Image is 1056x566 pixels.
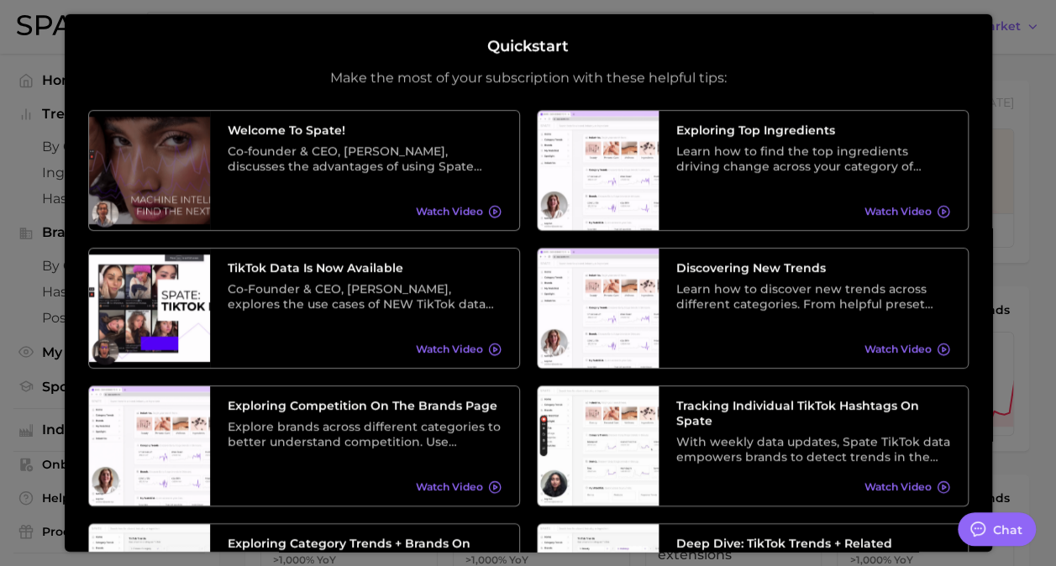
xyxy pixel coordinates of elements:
[864,205,932,217] span: Watch Video
[676,433,950,464] div: With weekly data updates, Spate TikTok data empowers brands to detect trends in the earliest stag...
[537,385,969,506] a: Tracking Individual TikTok Hashtags on SpateWith weekly data updates, Spate TikTok data empowers ...
[228,259,502,275] h3: TikTok data is now available
[416,205,483,217] span: Watch Video
[88,109,520,230] a: Welcome to Spate!Co-founder & CEO, [PERSON_NAME], discusses the advantages of using Spate data as...
[416,343,483,355] span: Watch Video
[676,280,950,311] div: Learn how to discover new trends across different categories. From helpful preset filters to diff...
[676,397,950,427] h3: Tracking Individual TikTok Hashtags on Spate
[330,69,727,86] p: Make the most of your subscription with these helpful tips:
[676,535,950,565] h3: Deep Dive: TikTok Trends + Related Hashtags
[228,280,502,311] div: Co-Founder & CEO, [PERSON_NAME], explores the use cases of NEW TikTok data and its relationship w...
[228,535,502,565] h3: Exploring Category Trends + Brands on TikTok
[676,259,950,275] h3: Discovering New Trends
[864,343,932,355] span: Watch Video
[537,109,969,230] a: Exploring Top IngredientsLearn how to find the top ingredients driving change across your categor...
[88,247,520,368] a: TikTok data is now availableCo-Founder & CEO, [PERSON_NAME], explores the use cases of NEW TikTok...
[676,122,950,137] h3: Exploring Top Ingredients
[537,247,969,368] a: Discovering New TrendsLearn how to discover new trends across different categories. From helpful ...
[228,143,502,173] div: Co-founder & CEO, [PERSON_NAME], discusses the advantages of using Spate data as well as its vari...
[416,480,483,493] span: Watch Video
[228,418,502,448] div: Explore brands across different categories to better understand competition. Use different preset...
[864,480,932,493] span: Watch Video
[228,397,502,412] h3: Exploring Competition on the Brands Page
[88,385,520,506] a: Exploring Competition on the Brands PageExplore brands across different categories to better unde...
[487,38,569,56] h2: Quickstart
[228,122,502,137] h3: Welcome to Spate!
[676,143,950,173] div: Learn how to find the top ingredients driving change across your category of choice. From broad c...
